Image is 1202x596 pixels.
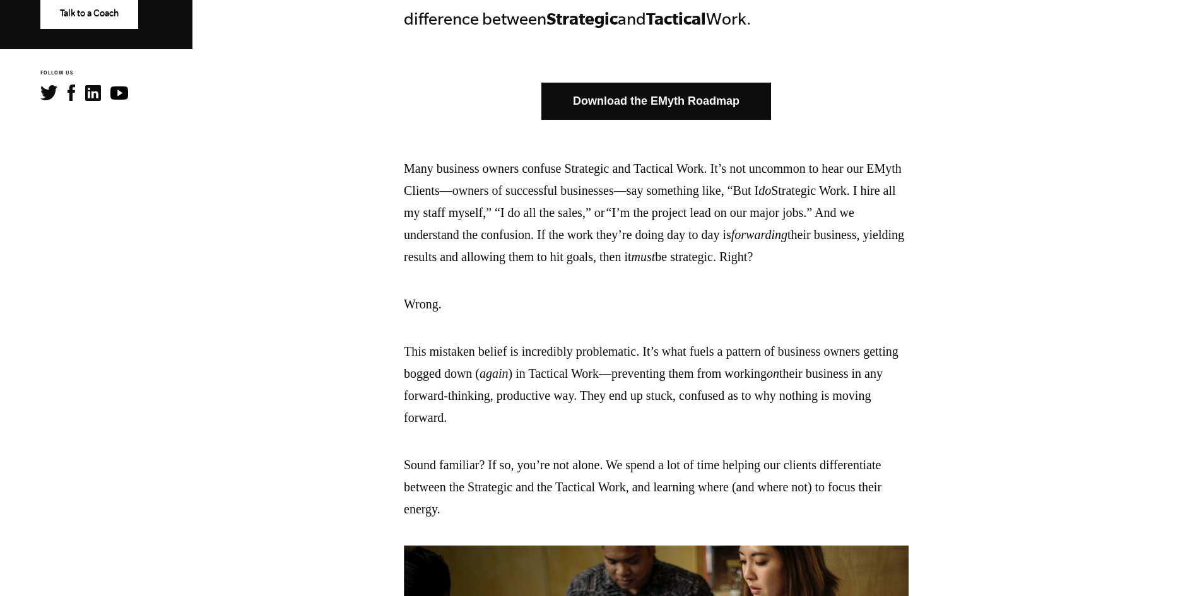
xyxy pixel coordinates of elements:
p: Wrong. [404,293,909,315]
img: YouTube [110,86,128,100]
em: do [758,184,771,197]
img: Facebook [68,85,75,101]
b: Strategic [546,9,618,28]
h6: FOLLOW US [40,69,192,78]
a: Download the EMyth Roadmap [541,83,771,120]
em: “ [604,206,611,219]
p: Sound familiar? If so, you’re not alone. We spend a lot of time helping our clients differentiate... [404,454,909,520]
iframe: Chat Widget [1139,535,1202,596]
p: Many business owners confuse Strategic and Tactical Work. It’s not uncommon to hear our EMyth Cli... [404,158,909,268]
img: LinkedIn [85,85,101,101]
img: Twitter [40,85,57,100]
em: on [767,366,779,380]
span: Talk to a Coach [60,8,119,18]
em: must [632,250,656,264]
em: again [480,366,509,380]
em: forwarding [731,228,787,242]
b: Tactical [646,9,706,28]
p: This mistaken belief is incredibly problematic. It’s what fuels a pattern of business owners gett... [404,341,909,429]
